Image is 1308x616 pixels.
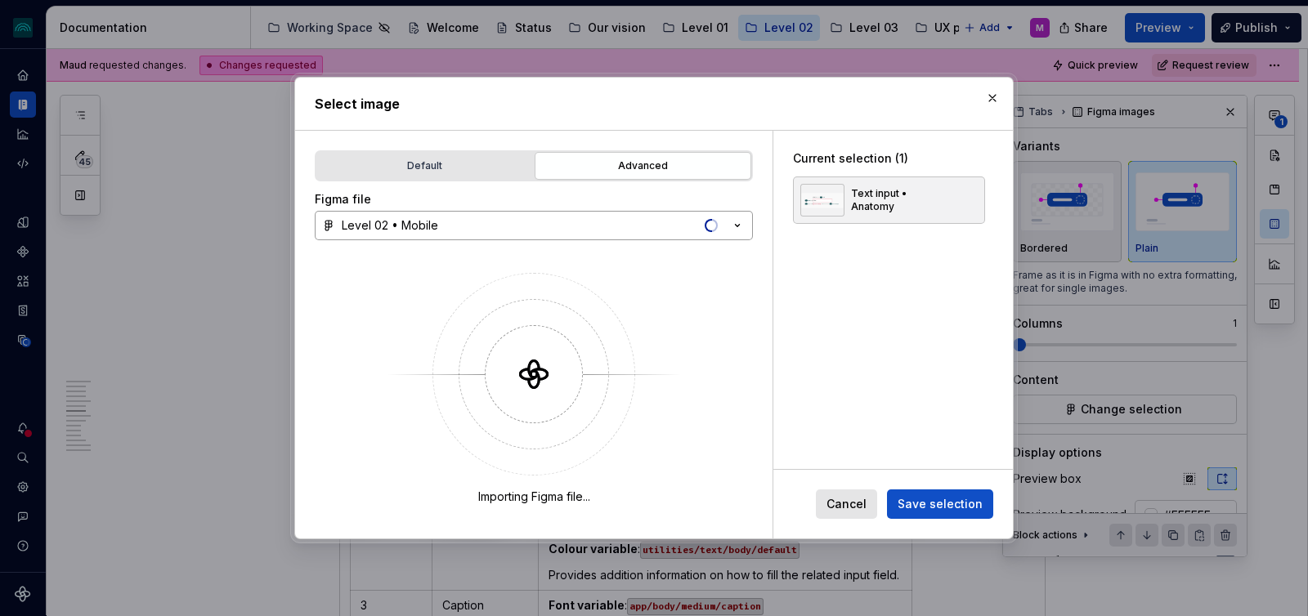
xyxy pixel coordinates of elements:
button: Level 02 • Mobile [315,211,753,240]
div: Text input • Anatomy [851,187,948,213]
div: Importing Figma file... [478,489,590,505]
h2: Select image [315,94,993,114]
button: Save selection [887,489,993,519]
span: Cancel [826,496,867,512]
div: Level 02 • Mobile [342,217,438,234]
div: Default [322,158,527,174]
div: Current selection (1) [793,150,985,167]
button: Cancel [816,489,877,519]
label: Figma file [315,191,371,208]
div: Advanced [540,158,746,174]
span: Save selection [898,496,983,512]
